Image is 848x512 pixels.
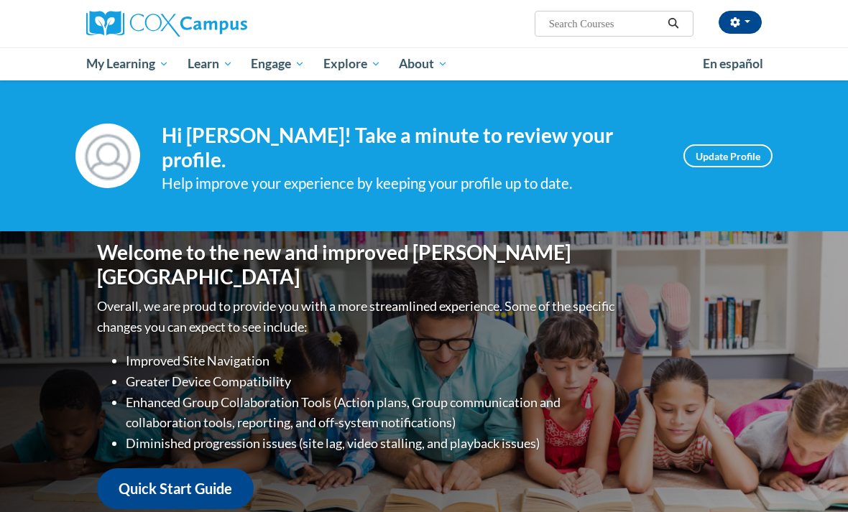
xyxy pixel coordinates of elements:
[86,11,297,37] a: Cox Campus
[75,124,140,188] img: Profile Image
[162,172,662,195] div: Help improve your experience by keeping your profile up to date.
[162,124,662,172] h4: Hi [PERSON_NAME]! Take a minute to review your profile.
[241,47,314,80] a: Engage
[703,56,763,71] span: En español
[663,15,684,32] button: Search
[97,296,618,338] p: Overall, we are proud to provide you with a more streamlined experience. Some of the specific cha...
[188,55,233,73] span: Learn
[97,241,618,289] h1: Welcome to the new and improved [PERSON_NAME][GEOGRAPHIC_DATA]
[548,15,663,32] input: Search Courses
[126,371,618,392] li: Greater Device Compatibility
[86,11,247,37] img: Cox Campus
[126,433,618,454] li: Diminished progression issues (site lag, video stalling, and playback issues)
[77,47,178,80] a: My Learning
[314,47,390,80] a: Explore
[97,468,254,509] a: Quick Start Guide
[126,392,618,434] li: Enhanced Group Collaboration Tools (Action plans, Group communication and collaboration tools, re...
[251,55,305,73] span: Engage
[390,47,458,80] a: About
[178,47,242,80] a: Learn
[719,11,762,34] button: Account Settings
[126,350,618,371] li: Improved Site Navigation
[791,455,837,501] iframe: Button to launch messaging window
[323,55,381,73] span: Explore
[75,47,773,80] div: Main menu
[693,49,773,79] a: En español
[86,55,169,73] span: My Learning
[399,55,448,73] span: About
[683,144,773,167] a: Update Profile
